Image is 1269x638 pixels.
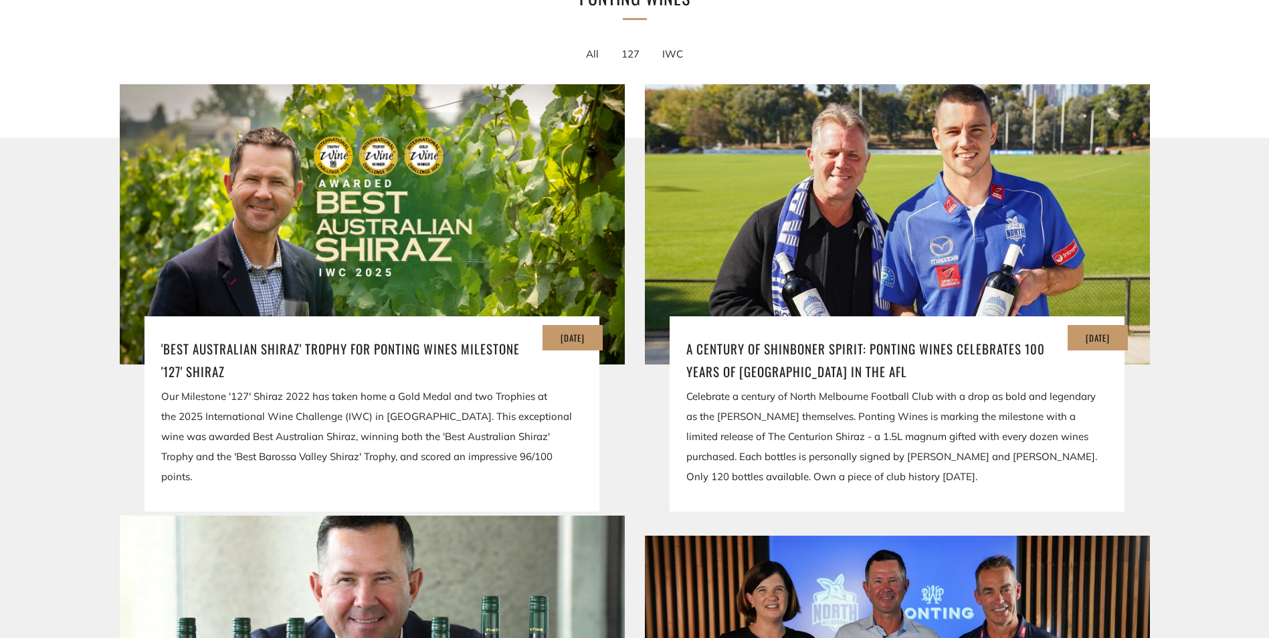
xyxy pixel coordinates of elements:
[161,337,583,383] a: 'Best Australian Shiraz' Trophy for Ponting Wines Milestone '127' Shiraz
[161,387,583,487] div: Our Milestone '127' Shiraz 2022 has taken home a Gold Medal and two Trophies at the 2025 Internat...
[654,42,691,66] a: IWC
[561,331,585,344] time: [DATE]
[120,84,625,364] img: 'Best Australian Shiraz' Trophy for Ponting Wines Milestone '127' Shiraz
[578,42,607,66] a: All
[686,337,1108,383] a: A Century of Shinboner Spirit: Ponting Wines Celebrates 100 Years of [GEOGRAPHIC_DATA] in the AFL
[1086,331,1110,344] time: [DATE]
[613,42,648,66] a: 127
[686,387,1108,487] div: Celebrate a century of North Melbourne Football Club with a drop as bold and legendary as the [PE...
[645,84,1150,364] img: A Century of Shinboner Spirit: Ponting Wines Celebrates 100 Years of North Melbourne in the AFL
